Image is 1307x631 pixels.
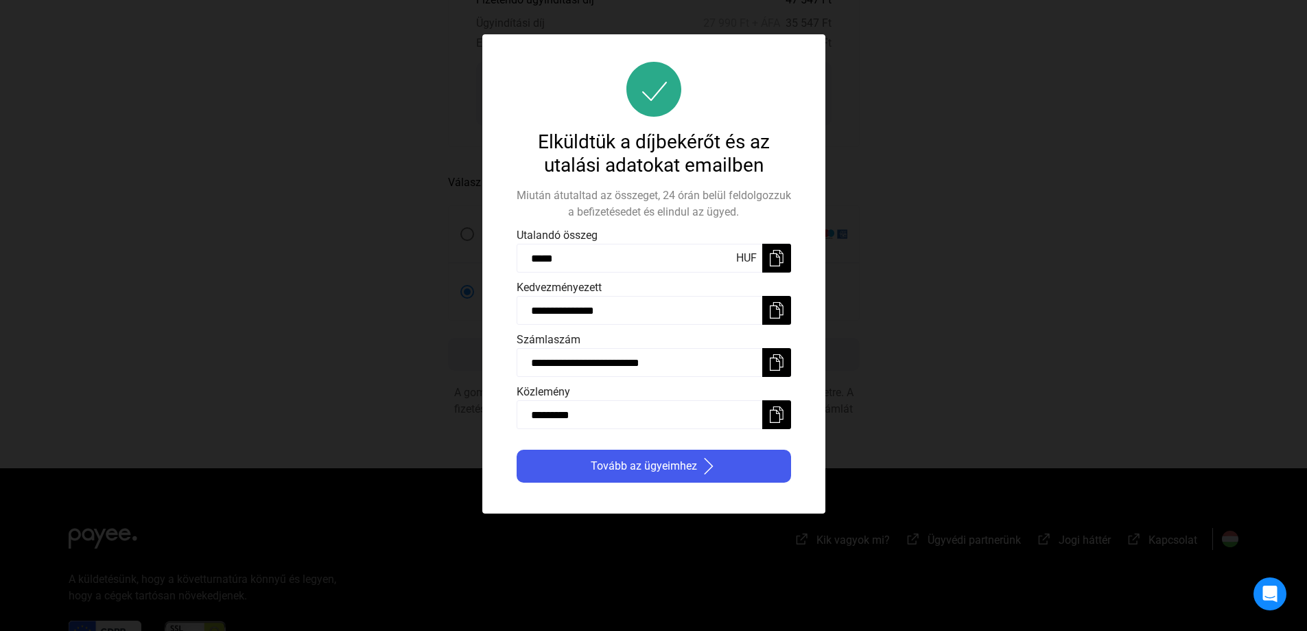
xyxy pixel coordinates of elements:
div: Elküldtük a díjbekérőt és az utalási adatokat emailben [517,130,791,177]
img: copy-white.svg [768,406,785,423]
div: Miután átutaltad az összeget, 24 órán belül feldolgozzuk a befizetésedet és elindul az ügyed. [517,187,791,220]
span: Számlaszám [517,333,580,346]
div: Intercom Messenger megnyitása [1253,577,1286,610]
span: Tovább az ügyeimhez [591,458,697,474]
img: arrow-right-white [700,458,717,474]
button: Tovább az ügyeimhezarrow-right-white [517,450,791,483]
span: Kedvezményezett [517,281,602,294]
img: success-icon [626,62,681,117]
span: Közlemény [517,385,570,398]
span: Utalandó összeg [517,229,598,242]
img: copy-white.svg [768,250,785,266]
img: copy-white.svg [768,302,785,319]
img: copy-white.svg [768,354,785,371]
